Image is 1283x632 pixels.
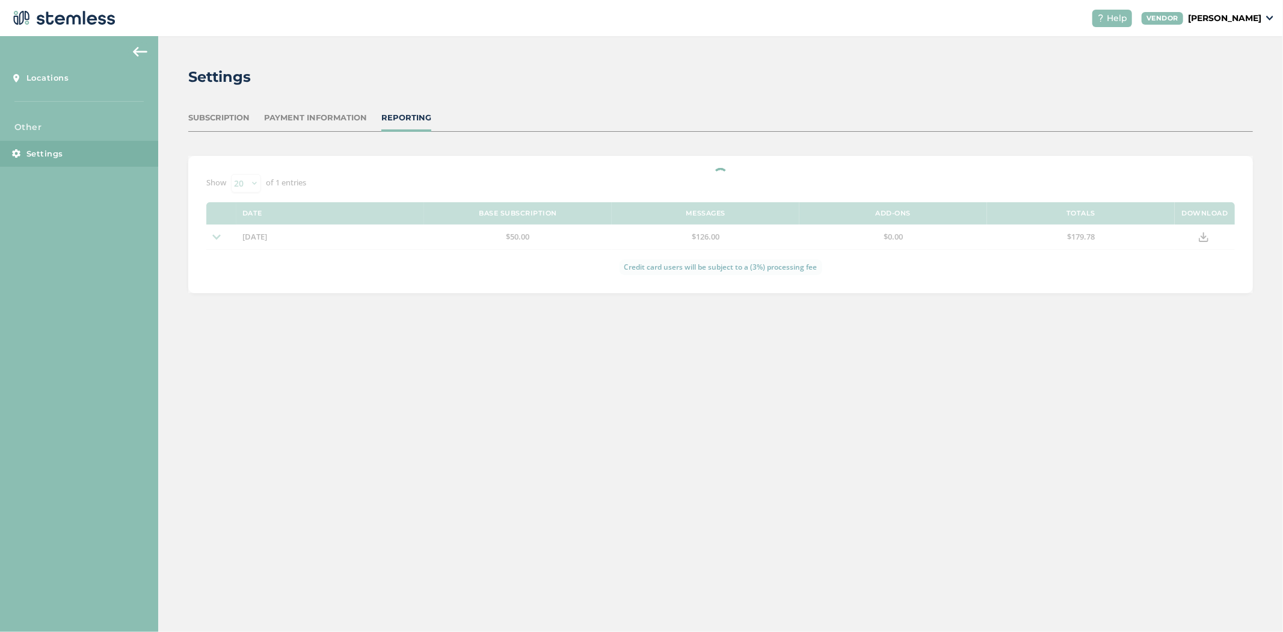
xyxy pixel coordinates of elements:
div: VENDOR [1142,12,1183,25]
div: Reporting [381,112,431,124]
span: Help [1107,12,1127,25]
img: logo-dark-0685b13c.svg [10,6,115,30]
img: icon-help-white-03924b79.svg [1097,14,1104,22]
span: Settings [26,148,63,160]
div: Payment Information [264,112,367,124]
span: Locations [26,72,69,84]
div: Subscription [188,112,250,124]
iframe: Chat Widget [1223,574,1283,632]
img: icon-arrow-back-accent-c549486e.svg [133,47,147,57]
img: icon_down-arrow-small-66adaf34.svg [1266,16,1273,20]
p: [PERSON_NAME] [1188,12,1261,25]
h2: Settings [188,66,251,88]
